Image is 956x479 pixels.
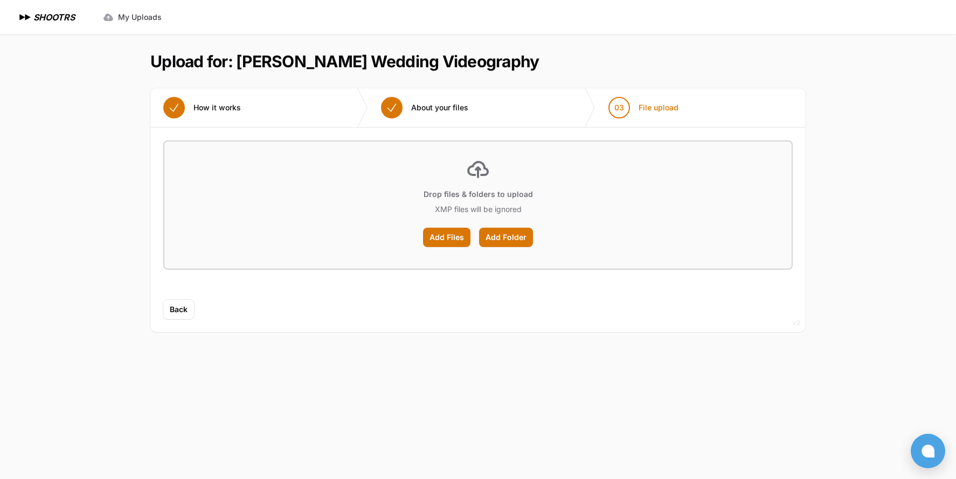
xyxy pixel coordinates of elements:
label: Add Folder [479,228,533,247]
a: My Uploads [96,8,168,27]
label: Add Files [423,228,470,247]
div: v2 [793,316,800,329]
span: My Uploads [118,12,162,23]
button: How it works [150,88,254,127]
span: 03 [614,102,624,113]
button: 03 File upload [595,88,691,127]
img: SHOOTRS [17,11,33,24]
p: Drop files & folders to upload [424,189,533,200]
button: Open chat window [911,434,945,468]
p: XMP files will be ignored [435,204,522,215]
h1: Upload for: [PERSON_NAME] Wedding Videography [150,52,539,71]
h1: SHOOTRS [33,11,75,24]
a: SHOOTRS SHOOTRS [17,11,75,24]
button: Back [163,300,194,319]
span: Back [170,304,188,315]
span: File upload [639,102,678,113]
span: About your files [411,102,468,113]
button: About your files [368,88,481,127]
span: How it works [193,102,241,113]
